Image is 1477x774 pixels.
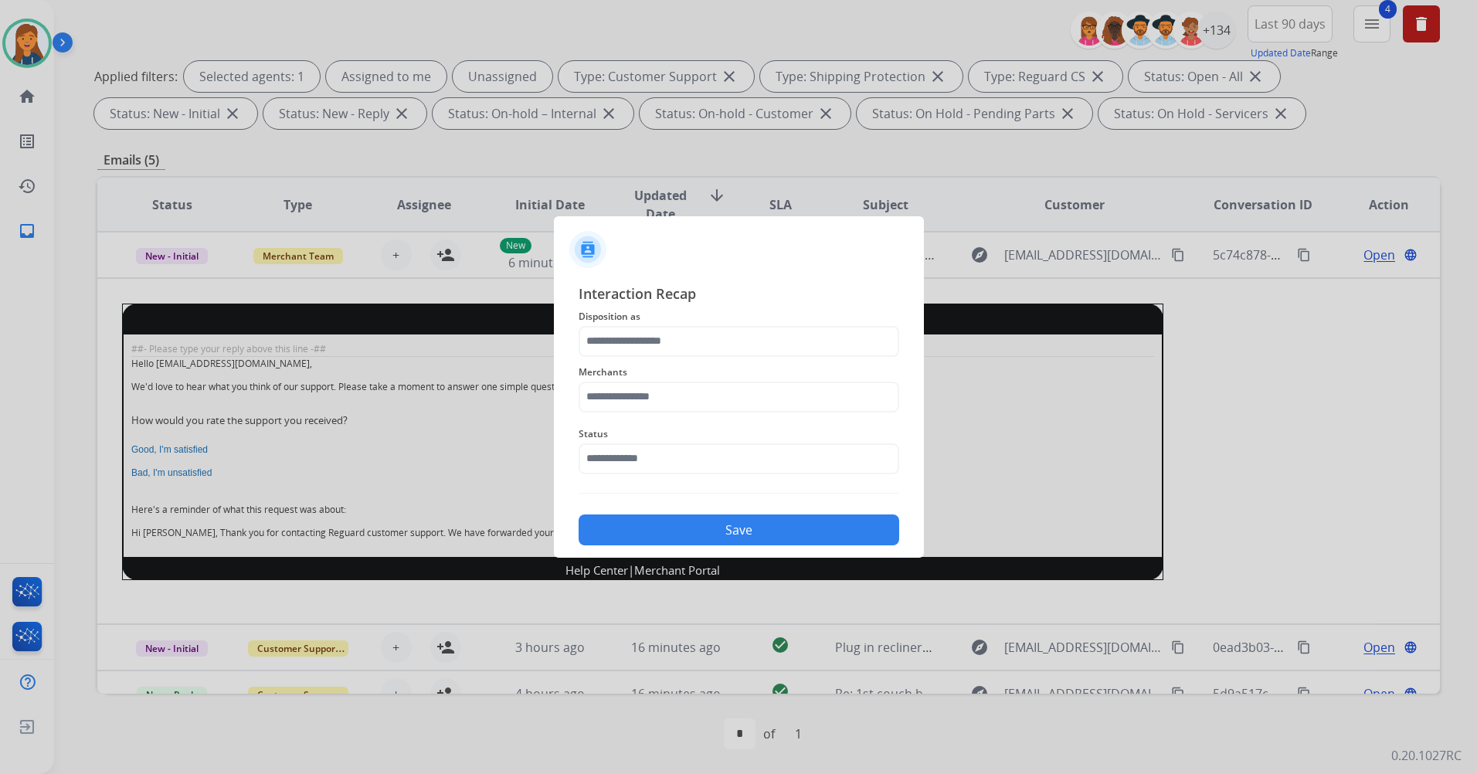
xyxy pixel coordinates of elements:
p: 0.20.1027RC [1391,746,1462,765]
span: Status [579,425,899,443]
img: contact-recap-line.svg [579,493,899,494]
button: Save [579,514,899,545]
span: Disposition as [579,307,899,326]
span: Interaction Recap [579,283,899,307]
span: Merchants [579,363,899,382]
img: contactIcon [569,231,606,268]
